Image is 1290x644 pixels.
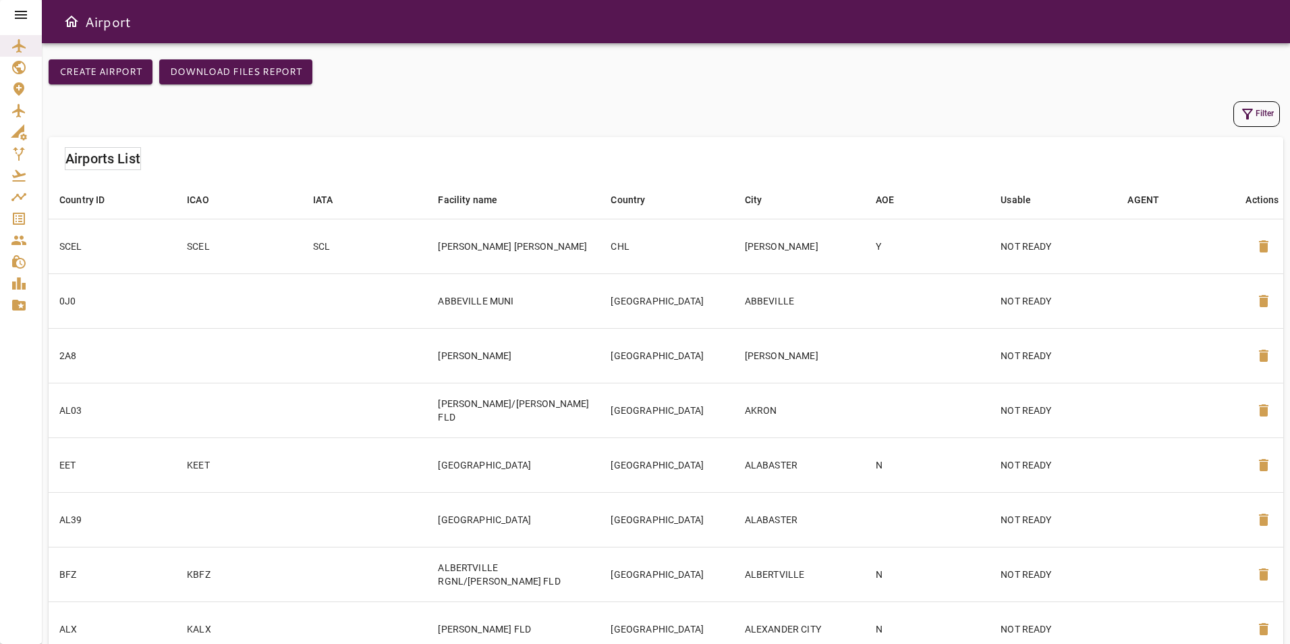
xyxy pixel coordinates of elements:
[1256,402,1272,419] span: delete
[600,437,733,492] td: [GEOGRAPHIC_DATA]
[85,11,131,32] h6: Airport
[58,8,85,35] button: Open drawer
[313,192,351,208] span: IATA
[438,192,515,208] span: Facility name
[611,192,663,208] span: Country
[600,328,733,383] td: [GEOGRAPHIC_DATA]
[876,192,894,208] div: AOE
[1001,513,1106,527] p: NOT READY
[734,492,865,547] td: ALABASTER
[611,192,645,208] div: Country
[745,192,762,208] div: City
[1001,349,1106,363] p: NOT READY
[1001,240,1106,253] p: NOT READY
[745,192,780,208] span: City
[1001,622,1106,636] p: NOT READY
[1247,558,1280,591] button: Delete Airport
[49,219,176,273] td: SCEL
[876,192,912,208] span: AOE
[734,219,865,273] td: [PERSON_NAME]
[865,547,990,601] td: N
[1256,238,1272,254] span: delete
[49,328,176,383] td: 2A8
[1233,101,1280,127] button: Filter
[1256,621,1272,637] span: delete
[600,273,733,328] td: [GEOGRAPHIC_DATA]
[734,328,865,383] td: [PERSON_NAME]
[1256,566,1272,583] span: delete
[1001,404,1106,417] p: NOT READY
[176,437,302,492] td: KEET
[427,273,600,328] td: ABBEVILLE MUNI
[313,192,333,208] div: IATA
[1247,230,1280,263] button: Delete Airport
[1247,340,1280,372] button: Delete Airport
[1127,192,1177,208] span: AGENT
[59,192,123,208] span: Country ID
[427,219,600,273] td: [PERSON_NAME] [PERSON_NAME]
[1247,285,1280,317] button: Delete Airport
[734,547,865,601] td: ALBERTVILLE
[302,219,428,273] td: SCL
[176,547,302,601] td: KBFZ
[734,437,865,492] td: ALABASTER
[600,547,733,601] td: [GEOGRAPHIC_DATA]
[187,192,209,208] div: ICAO
[600,383,733,437] td: [GEOGRAPHIC_DATA]
[600,219,733,273] td: CHL
[187,192,227,208] span: ICAO
[176,219,302,273] td: SCEL
[1001,294,1106,308] p: NOT READY
[438,192,497,208] div: Facility name
[427,547,600,601] td: ALBERTVILLE RGNL/[PERSON_NAME] FLD
[49,383,176,437] td: AL03
[427,492,600,547] td: [GEOGRAPHIC_DATA]
[734,383,865,437] td: AKRON
[49,437,176,492] td: EET
[1001,568,1106,581] p: NOT READY
[1256,348,1272,364] span: delete
[49,492,176,547] td: AL39
[1001,458,1106,472] p: NOT READY
[865,437,990,492] td: N
[1127,192,1159,208] div: AGENT
[49,59,152,84] button: Create airport
[159,59,312,84] button: Download Files Report
[65,148,140,169] h6: Airports List
[59,192,105,208] div: Country ID
[49,273,176,328] td: 0J0
[1001,192,1031,208] div: Usable
[1256,512,1272,528] span: delete
[734,273,865,328] td: ABBEVILLE
[600,492,733,547] td: [GEOGRAPHIC_DATA]
[49,547,176,601] td: BFZ
[427,383,600,437] td: [PERSON_NAME]/[PERSON_NAME] FLD
[865,219,990,273] td: Y
[1247,504,1280,536] button: Delete Airport
[1256,457,1272,473] span: delete
[427,328,600,383] td: [PERSON_NAME]
[1256,293,1272,309] span: delete
[427,437,600,492] td: [GEOGRAPHIC_DATA]
[1247,394,1280,427] button: Delete Airport
[1001,192,1048,208] span: Usable
[1247,449,1280,481] button: Delete Airport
